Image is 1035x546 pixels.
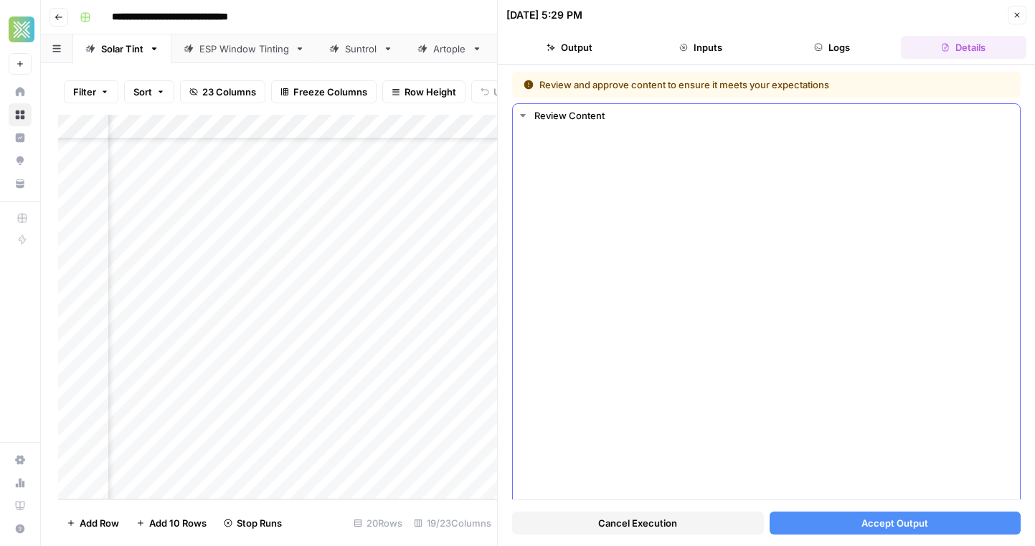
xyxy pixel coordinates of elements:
span: Accept Output [861,516,928,530]
button: Review Content [513,104,1020,127]
button: Undo [471,80,527,103]
span: Sort [133,85,152,99]
div: 19/23 Columns [408,512,497,535]
a: Your Data [9,172,32,195]
span: Freeze Columns [293,85,367,99]
a: ESP Window Tinting [171,34,317,63]
button: Accept Output [770,512,1021,535]
button: Output [506,36,632,59]
span: Row Height [405,85,456,99]
div: Artople [433,42,466,56]
a: Home [9,80,32,103]
a: Insights [9,126,32,149]
div: [DATE] 5:29 PM [506,8,582,22]
button: Cancel Execution [512,512,764,535]
button: Logs [770,36,895,59]
div: 20 Rows [348,512,408,535]
a: Suntrol [317,34,405,63]
button: Freeze Columns [271,80,377,103]
button: Inputs [638,36,763,59]
button: Stop Runs [215,512,290,535]
button: Add 10 Rows [128,512,215,535]
div: Solar Tint [101,42,143,56]
div: Review and approve content to ensure it meets your expectations [524,77,920,92]
a: Opportunities [9,149,32,172]
a: Usage [9,471,32,494]
div: Review Content [534,108,1011,123]
a: Solar Tint [73,34,171,63]
span: Add 10 Rows [149,516,207,530]
span: Cancel Execution [598,516,677,530]
a: Artople [405,34,494,63]
span: 23 Columns [202,85,256,99]
span: Filter [73,85,96,99]
button: Sort [124,80,174,103]
button: Help + Support [9,517,32,540]
a: Learning Hub [9,494,32,517]
a: Settings [9,448,32,471]
button: Workspace: Xponent21 [9,11,32,47]
span: Add Row [80,516,119,530]
img: Xponent21 Logo [9,17,34,42]
button: Add Row [58,512,128,535]
a: Browse [9,103,32,126]
button: Details [901,36,1026,59]
button: Filter [64,80,118,103]
span: Stop Runs [237,516,282,530]
div: Suntrol [345,42,377,56]
button: 23 Columns [180,80,265,103]
button: Row Height [382,80,465,103]
div: ESP Window Tinting [199,42,289,56]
